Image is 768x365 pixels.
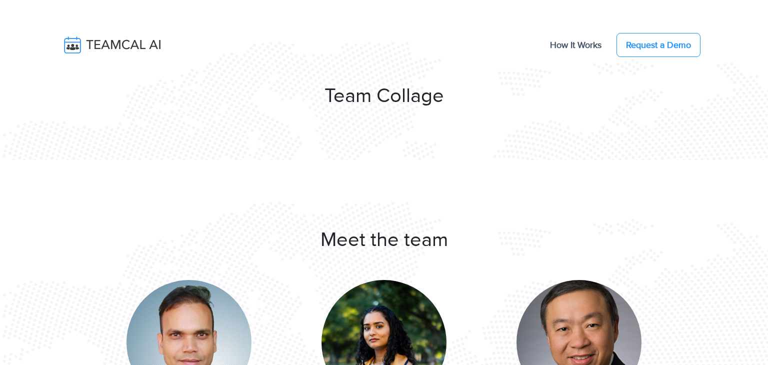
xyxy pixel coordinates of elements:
a: How It Works [540,34,611,55]
h1: Team Collage [24,84,744,108]
a: Request a Demo [616,33,700,57]
h1: Meet the team [56,228,712,252]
